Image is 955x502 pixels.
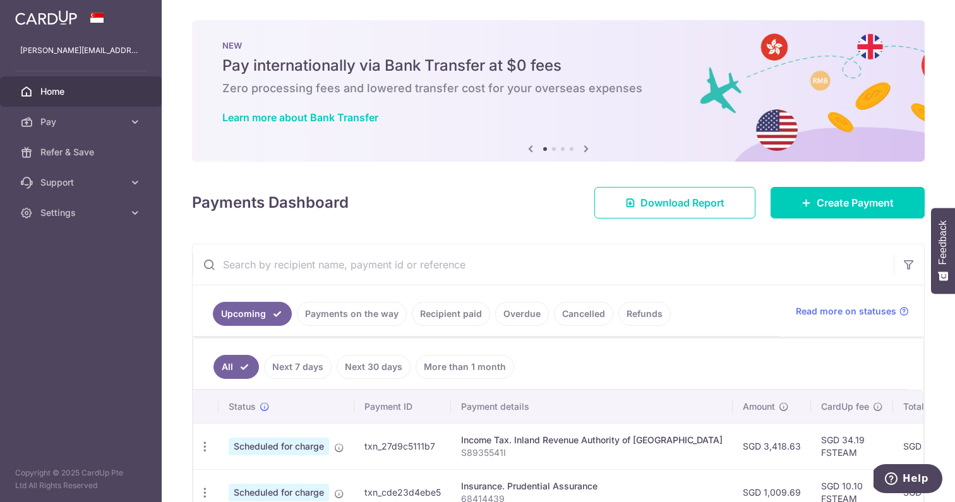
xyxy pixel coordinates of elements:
p: NEW [222,40,894,51]
span: CardUp fee [821,400,869,413]
iframe: Opens a widget where you can find more information [874,464,942,496]
p: [PERSON_NAME][EMAIL_ADDRESS][PERSON_NAME][DOMAIN_NAME] [20,44,141,57]
a: Payments on the way [297,302,407,326]
div: Insurance. Prudential Assurance [461,480,723,493]
a: Read more on statuses [796,305,909,318]
th: Payment details [451,390,733,423]
a: Download Report [594,187,755,218]
a: Overdue [495,302,549,326]
h6: Zero processing fees and lowered transfer cost for your overseas expenses [222,81,894,96]
th: Payment ID [354,390,451,423]
p: S8935541I [461,446,723,459]
a: Upcoming [213,302,292,326]
a: Cancelled [554,302,613,326]
span: Read more on statuses [796,305,896,318]
span: Scheduled for charge [229,438,329,455]
td: SGD 34.19 FSTEAM [811,423,893,469]
span: Total amt. [903,400,945,413]
span: Scheduled for charge [229,484,329,501]
td: txn_27d9c5111b7 [354,423,451,469]
td: SGD 3,418.63 [733,423,811,469]
span: Download Report [640,195,724,210]
span: Pay [40,116,124,128]
span: Status [229,400,256,413]
span: Refer & Save [40,146,124,158]
a: All [213,355,259,379]
span: Feedback [937,220,949,265]
a: Next 7 days [264,355,332,379]
h4: Payments Dashboard [192,191,349,214]
a: Refunds [618,302,671,326]
span: Amount [743,400,775,413]
img: CardUp [15,10,77,25]
span: Home [40,85,124,98]
a: Create Payment [771,187,925,218]
span: Settings [40,206,124,219]
div: Income Tax. Inland Revenue Authority of [GEOGRAPHIC_DATA] [461,434,723,446]
img: Bank transfer banner [192,20,925,162]
span: Support [40,176,124,189]
h5: Pay internationally via Bank Transfer at $0 fees [222,56,894,76]
input: Search by recipient name, payment id or reference [193,244,894,285]
a: Next 30 days [337,355,411,379]
a: Recipient paid [412,302,490,326]
a: More than 1 month [416,355,514,379]
span: Create Payment [817,195,894,210]
a: Learn more about Bank Transfer [222,111,378,124]
button: Feedback - Show survey [931,208,955,294]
